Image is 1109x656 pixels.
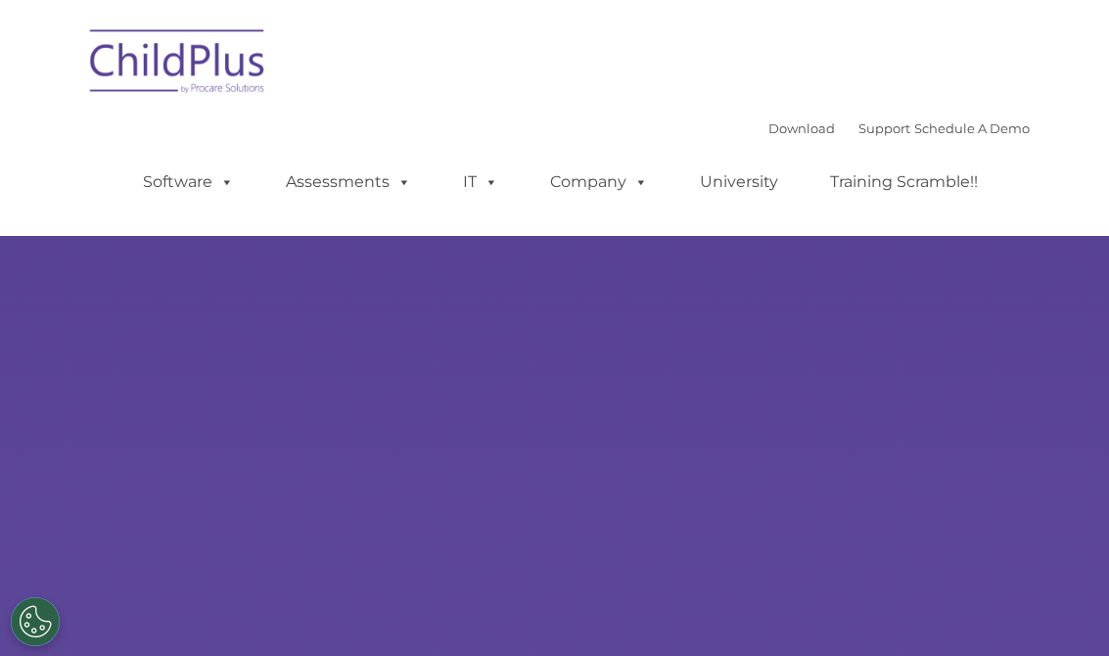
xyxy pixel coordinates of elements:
a: University [680,163,798,202]
a: Training Scramble!! [810,163,997,202]
a: IT [443,163,518,202]
a: Support [858,120,910,136]
a: Download [768,120,835,136]
a: Assessments [266,163,431,202]
a: Company [531,163,668,202]
img: ChildPlus by Procare Solutions [80,16,276,114]
font: | [768,120,1030,136]
button: Cookies Settings [11,597,60,646]
a: Software [123,163,254,202]
a: Schedule A Demo [914,120,1030,136]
